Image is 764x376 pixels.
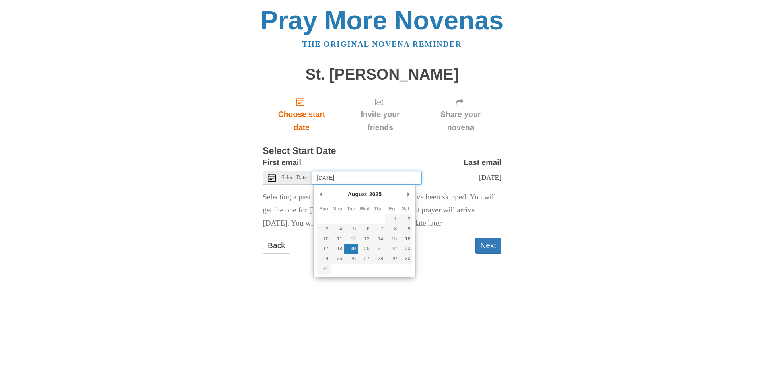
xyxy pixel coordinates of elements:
button: 26 [344,254,358,264]
button: 31 [317,264,330,274]
p: Selecting a past date means all the past prayers have been skipped. You will get the one for [DAT... [263,191,501,230]
h1: St. [PERSON_NAME] [263,66,501,83]
button: 10 [317,234,330,244]
abbr: Saturday [402,206,409,212]
h3: Select Start Date [263,146,501,156]
span: Invite your friends [349,108,412,134]
div: August [347,188,368,200]
span: Share your novena [428,108,493,134]
button: 14 [372,234,385,244]
button: 25 [331,254,344,264]
a: Choose start date [263,91,341,138]
a: Pray More Novenas [261,6,504,35]
button: 7 [372,224,385,234]
button: 12 [344,234,358,244]
button: 11 [331,234,344,244]
a: Back [263,238,290,254]
span: Select Date [281,175,307,181]
button: 15 [385,234,399,244]
button: 13 [358,234,371,244]
button: 1 [385,214,399,224]
button: 8 [385,224,399,234]
button: 21 [372,244,385,254]
button: Next Month [404,188,412,200]
abbr: Thursday [374,206,383,212]
abbr: Friday [389,206,395,212]
label: First email [263,156,301,169]
abbr: Tuesday [347,206,355,212]
a: The original novena reminder [302,40,462,48]
button: 6 [358,224,371,234]
button: 17 [317,244,330,254]
button: Previous Month [317,188,325,200]
button: 19 [344,244,358,254]
button: 22 [385,244,399,254]
button: 20 [358,244,371,254]
span: [DATE] [479,173,501,181]
div: 2025 [368,188,383,200]
button: 4 [331,224,344,234]
button: 27 [358,254,371,264]
button: 23 [399,244,412,254]
button: 3 [317,224,330,234]
button: 30 [399,254,412,264]
button: 29 [385,254,399,264]
abbr: Monday [333,206,343,212]
button: 9 [399,224,412,234]
button: 28 [372,254,385,264]
label: Last email [464,156,501,169]
span: Choose start date [271,108,333,134]
div: Click "Next" to confirm your start date first. [341,91,420,138]
div: Click "Next" to confirm your start date first. [420,91,501,138]
abbr: Wednesday [360,206,370,212]
button: 16 [399,234,412,244]
abbr: Sunday [319,206,328,212]
button: Next [475,238,501,254]
input: Use the arrow keys to pick a date [312,171,422,185]
button: 24 [317,254,330,264]
button: 18 [331,244,344,254]
button: 2 [399,214,412,224]
button: 5 [344,224,358,234]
